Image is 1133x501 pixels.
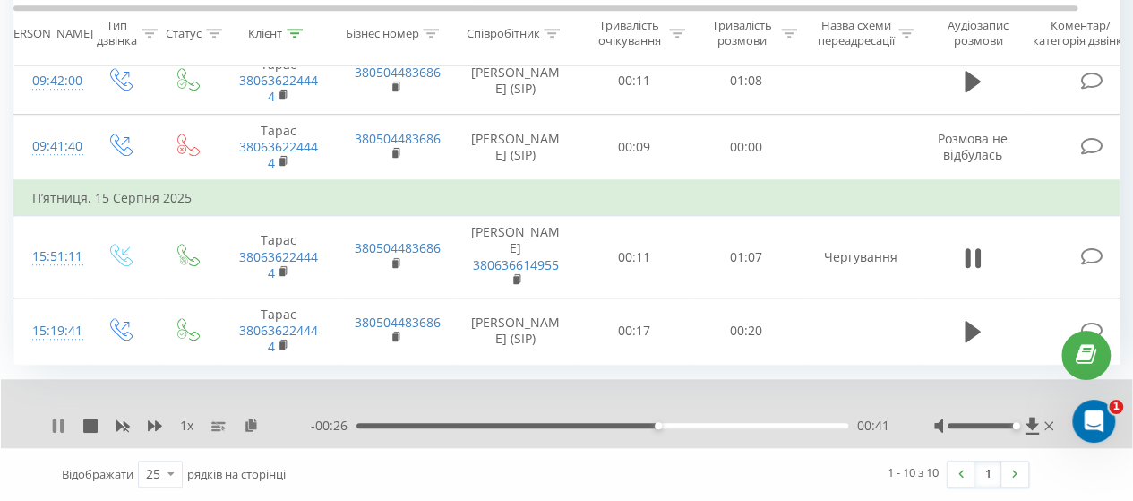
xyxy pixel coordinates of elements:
[453,114,579,180] td: [PERSON_NAME] (SIP)
[706,19,777,49] div: Тривалість розмови
[934,19,1021,49] div: Аудіозапис розмови
[239,138,318,171] a: 380636224444
[220,216,337,298] td: Тарас
[1012,422,1019,429] div: Accessibility label
[473,256,559,273] a: 380636614955
[594,19,665,49] div: Тривалість очікування
[355,64,441,81] a: 380504483686
[3,26,93,41] div: [PERSON_NAME]
[857,417,889,435] span: 00:41
[466,26,539,41] div: Співробітник
[803,216,919,298] td: Чергування
[453,216,579,298] td: [PERSON_NAME]
[239,322,318,355] a: 380636224444
[355,130,441,147] a: 380504483686
[938,130,1008,163] span: Розмова не відбулась
[239,72,318,105] a: 380636224444
[579,298,691,365] td: 00:17
[220,298,337,365] td: Тарас
[32,314,68,349] div: 15:19:41
[187,466,286,482] span: рядків на сторінці
[453,298,579,365] td: [PERSON_NAME] (SIP)
[345,26,418,41] div: Бізнес номер
[62,466,133,482] span: Відображати
[32,64,68,99] div: 09:42:00
[691,114,803,180] td: 00:00
[817,19,894,49] div: Назва схеми переадресації
[691,298,803,365] td: 00:20
[691,48,803,114] td: 01:08
[32,129,68,164] div: 09:41:40
[888,463,939,481] div: 1 - 10 з 10
[1028,19,1133,49] div: Коментар/категорія дзвінка
[579,48,691,114] td: 00:11
[691,216,803,298] td: 01:07
[180,417,193,435] span: 1 x
[579,114,691,180] td: 00:09
[220,48,337,114] td: Тарас
[311,417,356,435] span: - 00:26
[655,422,662,429] div: Accessibility label
[248,26,282,41] div: Клієнт
[239,248,318,281] a: 380636224444
[453,48,579,114] td: [PERSON_NAME] (SIP)
[355,239,441,256] a: 380504483686
[97,19,137,49] div: Тип дзвінка
[166,26,202,41] div: Статус
[974,462,1001,487] a: 1
[146,465,160,483] div: 25
[220,114,337,180] td: Тарас
[579,216,691,298] td: 00:11
[1072,400,1115,443] iframe: Intercom live chat
[355,314,441,331] a: 380504483686
[32,239,68,274] div: 15:51:11
[1109,400,1123,414] span: 1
